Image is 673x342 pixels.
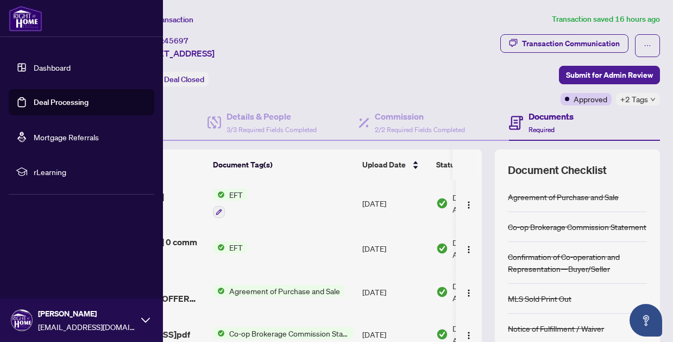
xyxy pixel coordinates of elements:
img: Logo [464,289,473,297]
img: Logo [464,245,473,254]
span: Status [436,159,458,171]
span: Document Approved [452,280,520,304]
span: [EMAIL_ADDRESS][DOMAIN_NAME] [38,321,136,333]
span: Agreement of Purchase and Sale [225,285,344,297]
span: View Transaction [135,15,193,24]
span: Document Approved [452,191,520,215]
span: [STREET_ADDRESS] [135,47,215,60]
button: Status IconEFT [213,241,247,253]
span: Document Checklist [508,163,607,178]
img: Status Icon [213,241,225,253]
td: [DATE] [358,227,432,270]
span: EFT [225,241,247,253]
button: Open asap [630,304,662,337]
img: Logo [464,201,473,209]
div: Agreement of Purchase and Sale [508,191,619,203]
a: Mortgage Referrals [34,132,99,142]
span: [PERSON_NAME] [38,308,136,320]
img: Document Status [436,328,448,340]
div: MLS Sold Print Out [508,293,571,304]
th: Status [432,150,524,180]
button: Status IconCo-op Brokerage Commission Statement [213,327,354,339]
span: 2/2 Required Fields Completed [375,126,465,134]
button: Logo [460,195,477,212]
button: Logo [460,240,477,257]
div: Notice of Fulfillment / Waiver [508,322,604,334]
th: Document Tag(s) [209,150,358,180]
span: Deal Closed [164,74,204,84]
img: Status Icon [213,285,225,297]
span: down [650,97,656,102]
img: Document Status [436,286,448,298]
h4: Documents [529,110,574,123]
span: Approved [574,93,607,105]
div: Status: [135,72,209,86]
span: +2 Tags [620,93,648,105]
span: 45697 [164,36,188,46]
div: Transaction Communication [522,35,620,52]
span: Document Approved [452,237,520,260]
a: Deal Processing [34,97,89,107]
img: Document Status [436,197,448,209]
img: Logo [464,331,473,340]
img: logo [9,5,42,32]
div: Co-op Brokerage Commission Statement [508,221,646,233]
td: [DATE] [358,180,432,227]
span: Co-op Brokerage Commission Statement [225,327,354,339]
div: Confirmation of Co-operation and Representation—Buyer/Seller [508,251,647,275]
img: Status Icon [213,189,225,201]
span: Required [529,126,555,134]
a: Dashboard [34,63,71,72]
article: Transaction saved 16 hours ago [552,13,660,26]
button: Transaction Communication [500,34,628,53]
span: ellipsis [644,42,651,49]
button: Submit for Admin Review [559,66,660,84]
button: Status IconEFT [213,189,247,218]
th: Upload Date [358,150,432,180]
button: Logo [460,283,477,301]
button: Status IconAgreement of Purchase and Sale [213,285,344,297]
span: rLearning [34,166,147,178]
img: Profile Icon [11,310,32,331]
span: Submit for Admin Review [566,66,653,84]
img: Document Status [436,242,448,254]
td: [DATE] [358,270,432,314]
img: Status Icon [213,327,225,339]
h4: Commission [375,110,465,123]
span: 3/3 Required Fields Completed [227,126,317,134]
span: Upload Date [362,159,406,171]
span: EFT [225,189,247,201]
h4: Details & People [227,110,317,123]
